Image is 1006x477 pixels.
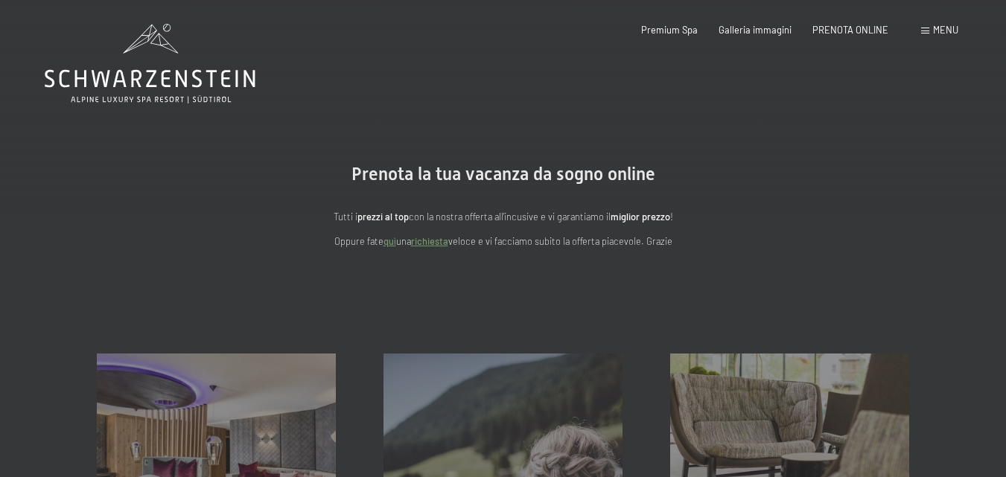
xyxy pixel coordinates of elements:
[933,24,958,36] span: Menu
[611,211,670,223] strong: miglior prezzo
[411,235,448,247] a: richiesta
[206,234,801,249] p: Oppure fate una veloce e vi facciamo subito la offerta piacevole. Grazie
[206,209,801,224] p: Tutti i con la nostra offerta all'incusive e vi garantiamo il !
[351,164,655,185] span: Prenota la tua vacanza da sogno online
[641,24,698,36] a: Premium Spa
[719,24,792,36] a: Galleria immagini
[812,24,888,36] a: PRENOTA ONLINE
[383,235,396,247] a: quì
[357,211,409,223] strong: prezzi al top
